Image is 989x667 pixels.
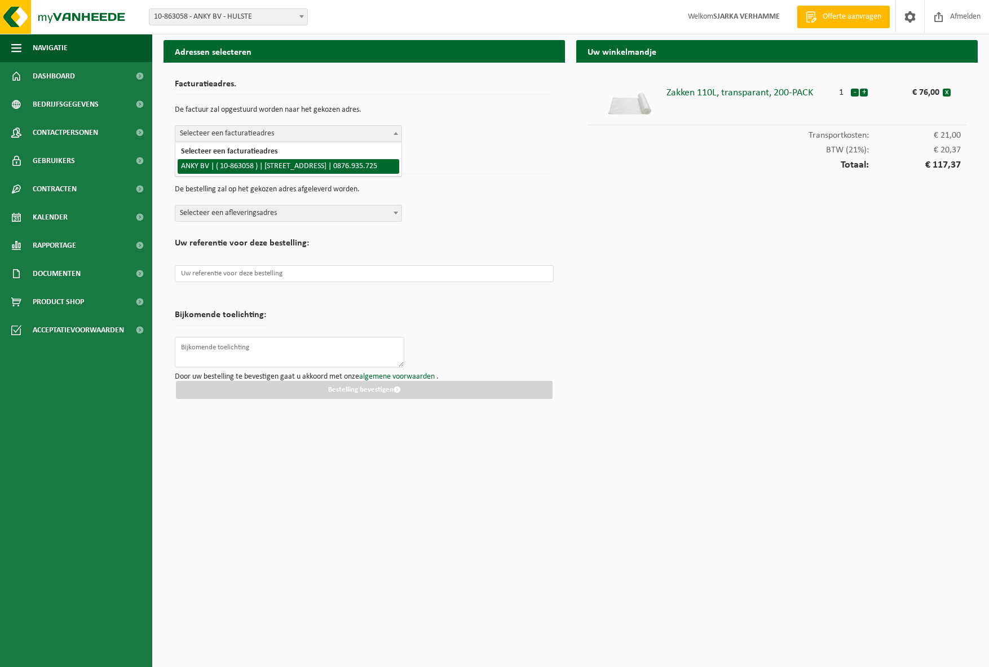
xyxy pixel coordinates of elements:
span: Rapportage [33,231,76,260]
li: Selecteer een facturatieadres [178,144,399,159]
div: Transportkosten: [588,125,966,140]
span: Navigatie [33,34,68,62]
span: € 21,00 [869,131,961,140]
h2: Adressen selecteren [164,40,565,62]
span: Selecteer een facturatieadres [175,125,402,142]
button: - [851,89,859,96]
span: 10-863058 - ANKY BV - HULSTE [149,9,307,25]
span: Contactpersonen [33,119,98,147]
li: ANKY BV | ( 10-863058 ) | [STREET_ADDRESS] | 0876.935.725 [178,159,399,174]
input: Uw referentie voor deze bestelling [175,265,554,282]
p: De factuur zal opgestuurd worden naar het gekozen adres. [175,100,554,120]
div: BTW (21%): [588,140,966,155]
span: Selecteer een facturatieadres [175,126,401,142]
span: Contracten [33,175,77,203]
h2: Bijkomende toelichting: [175,310,266,326]
div: 1 [832,82,851,97]
span: Dashboard [33,62,75,90]
p: De bestelling zal op het gekozen adres afgeleverd worden. [175,180,554,199]
span: Gebruikers [33,147,75,175]
button: + [860,89,868,96]
span: 10-863058 - ANKY BV - HULSTE [149,8,308,25]
img: 01-000547 [596,82,664,116]
span: € 117,37 [869,160,961,170]
span: Selecteer een afleveringsadres [175,205,402,222]
p: Door uw bestelling te bevestigen gaat u akkoord met onze [175,373,554,381]
div: € 76,00 [888,82,943,97]
a: algemene voorwaarden . [359,372,439,381]
div: Zakken 110L, transparant, 200-PACK [666,82,832,98]
span: Documenten [33,260,81,288]
div: Totaal: [588,155,966,170]
h2: Uw winkelmandje [576,40,978,62]
span: Acceptatievoorwaarden [33,316,124,344]
span: Kalender [33,203,68,231]
button: x [943,89,951,96]
span: € 20,37 [869,146,961,155]
span: Offerte aanvragen [820,11,884,23]
span: Product Shop [33,288,84,316]
span: Selecteer een afleveringsadres [175,205,401,221]
span: Bedrijfsgegevens [33,90,99,119]
button: Bestelling bevestigen [176,381,553,399]
h2: Facturatieadres. [175,80,554,95]
a: Offerte aanvragen [797,6,890,28]
strong: SJARKA VERHAMME [713,12,780,21]
h2: Uw referentie voor deze bestelling: [175,239,554,254]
